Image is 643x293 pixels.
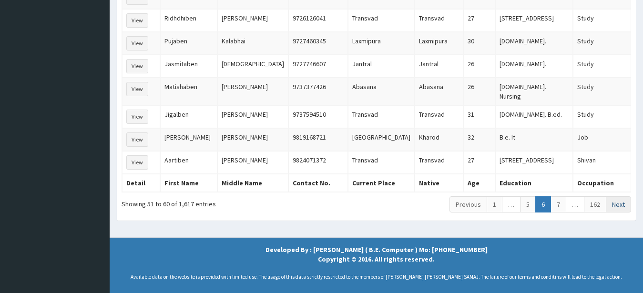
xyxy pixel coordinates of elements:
td: 9727746607 [288,55,348,78]
a: … [566,196,584,212]
button: View [126,110,148,124]
td: [PERSON_NAME] [217,9,288,32]
th: Contact No. [288,174,348,192]
th: Age [463,174,495,192]
th: Occupation [573,174,631,192]
td: 31 [463,105,495,128]
td: Transvad [348,9,415,32]
td: Laxmipura [348,32,415,55]
td: [DOMAIN_NAME]. B.ed. [495,105,573,128]
td: 30 [463,32,495,55]
th: Current Place [348,174,415,192]
th: Native [415,174,463,192]
td: 32 [463,128,495,151]
th: Middle Name [217,174,288,192]
td: 9819168721 [288,128,348,151]
a: Previous [449,196,487,212]
td: 9737377426 [288,78,348,105]
td: Study [573,32,631,55]
td: Laxmipura [415,32,463,55]
td: 9727460345 [288,32,348,55]
td: Shivan [573,151,631,174]
td: Study [573,78,631,105]
a: Next [606,196,631,212]
td: [PERSON_NAME] [217,105,288,128]
td: [PERSON_NAME] [160,128,217,151]
th: First Name [160,174,217,192]
td: [DOMAIN_NAME]. [495,55,573,78]
td: Jigalben [160,105,217,128]
td: [STREET_ADDRESS] [495,9,573,32]
td: Matishaben [160,78,217,105]
td: 9726126041 [288,9,348,32]
p: Available data on the website is provided with limited use. The usage of this data strictly restr... [117,273,636,281]
strong: Developed By : [PERSON_NAME] ( B.E. Computer ) Mo: [PHONE_NUMBER] Copyright © 2016. All rights re... [265,245,488,263]
td: Kalabhai [217,32,288,55]
td: [DEMOGRAPHIC_DATA] [217,55,288,78]
td: Jasmitaben [160,55,217,78]
td: [PERSON_NAME] [217,78,288,105]
th: Education [495,174,573,192]
td: Ridhdhiben [160,9,217,32]
button: View [126,155,148,170]
td: Transvad [415,105,463,128]
td: [DOMAIN_NAME]. [495,32,573,55]
button: View [126,13,148,28]
td: 26 [463,55,495,78]
td: Transvad [348,105,415,128]
button: View [126,82,148,96]
td: [PERSON_NAME] [217,128,288,151]
a: 162 [584,196,606,212]
td: 9737594510 [288,105,348,128]
th: Detail [122,174,160,192]
button: View [126,59,148,73]
a: 7 [551,196,566,212]
button: View [126,36,148,51]
td: B.e. It [495,128,573,151]
td: Pujaben [160,32,217,55]
td: Study [573,105,631,128]
button: View [126,132,148,147]
td: Job [573,128,631,151]
td: [GEOGRAPHIC_DATA] [348,128,415,151]
td: Transvad [348,151,415,174]
td: 27 [463,9,495,32]
td: Kharod [415,128,463,151]
td: 9824071372 [288,151,348,174]
a: … [502,196,521,212]
div: Showing 51 to 60 of 1,617 entries [122,195,326,209]
a: 5 [520,196,536,212]
td: Jantral [348,55,415,78]
a: 1 [487,196,502,212]
td: [PERSON_NAME] [217,151,288,174]
td: Abasana [348,78,415,105]
td: Study [573,9,631,32]
a: 6 [535,196,551,212]
td: Transvad [415,9,463,32]
td: Transvad [415,151,463,174]
td: 27 [463,151,495,174]
td: [STREET_ADDRESS] [495,151,573,174]
td: Jantral [415,55,463,78]
td: Aartiben [160,151,217,174]
td: Study [573,55,631,78]
td: [DOMAIN_NAME]. Nursing [495,78,573,105]
td: Abasana [415,78,463,105]
td: 26 [463,78,495,105]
